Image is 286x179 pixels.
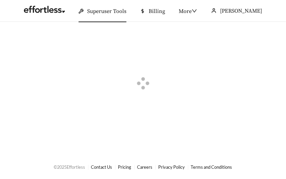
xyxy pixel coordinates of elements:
[54,164,85,170] span: © 2025 Effortless
[87,8,126,15] span: Superuser Tools
[179,0,197,22] div: More
[220,8,262,14] span: [PERSON_NAME]
[192,8,197,14] span: down
[118,164,132,170] a: Pricing
[137,164,153,170] a: Careers
[91,164,112,170] a: Contact Us
[191,164,232,170] a: Terms and Conditions
[159,164,185,170] a: Privacy Policy
[149,8,165,15] span: Billing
